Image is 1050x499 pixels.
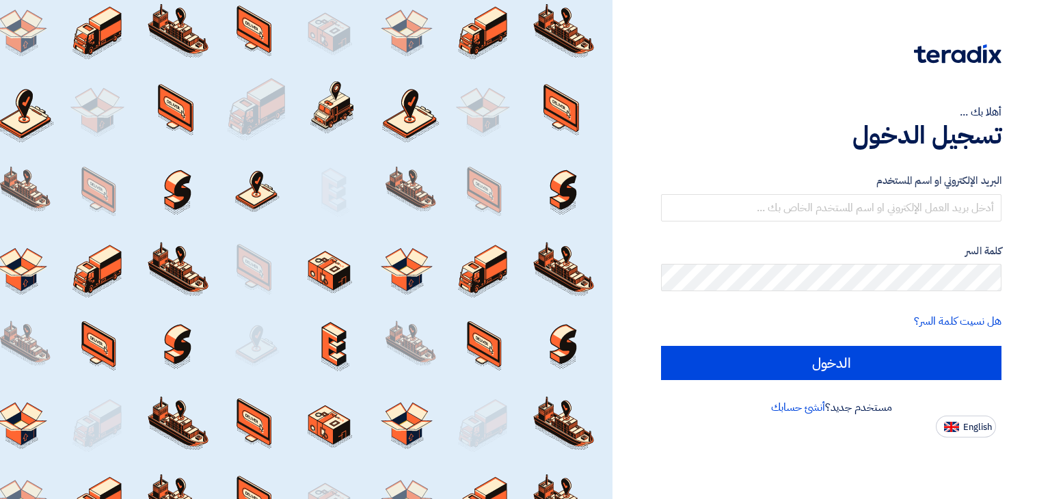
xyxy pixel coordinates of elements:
[771,399,825,416] a: أنشئ حسابك
[914,313,1001,329] a: هل نسيت كلمة السر؟
[914,44,1001,64] img: Teradix logo
[661,399,1001,416] div: مستخدم جديد؟
[661,346,1001,380] input: الدخول
[661,243,1001,259] label: كلمة السر
[936,416,996,437] button: English
[661,120,1001,150] h1: تسجيل الدخول
[944,422,959,432] img: en-US.png
[963,422,992,432] span: English
[661,173,1001,189] label: البريد الإلكتروني او اسم المستخدم
[661,194,1001,221] input: أدخل بريد العمل الإلكتروني او اسم المستخدم الخاص بك ...
[661,104,1001,120] div: أهلا بك ...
